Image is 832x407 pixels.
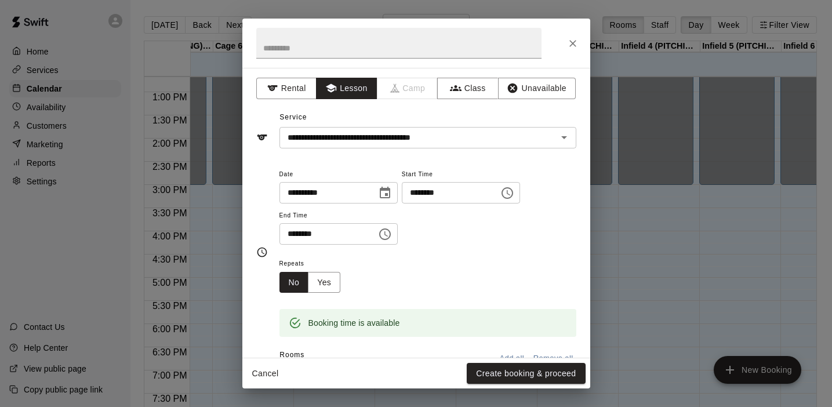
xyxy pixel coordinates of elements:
[493,350,531,368] button: Add all
[247,363,284,384] button: Cancel
[377,78,438,99] span: Camps can only be created in the Services page
[279,256,350,272] span: Repeats
[467,363,585,384] button: Create booking & proceed
[496,181,519,205] button: Choose time, selected time is 4:00 PM
[256,132,268,143] svg: Service
[279,272,341,293] div: outlined button group
[556,129,572,146] button: Open
[256,78,317,99] button: Rental
[256,246,268,258] svg: Timing
[279,351,304,359] span: Rooms
[279,208,398,224] span: End Time
[279,167,398,183] span: Date
[562,33,583,54] button: Close
[316,78,377,99] button: Lesson
[279,272,309,293] button: No
[308,312,400,333] div: Booking time is available
[308,272,340,293] button: Yes
[373,223,397,246] button: Choose time, selected time is 4:30 PM
[437,78,498,99] button: Class
[279,113,307,121] span: Service
[531,350,576,368] button: Remove all
[498,78,576,99] button: Unavailable
[402,167,520,183] span: Start Time
[373,181,397,205] button: Choose date, selected date is Sep 17, 2025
